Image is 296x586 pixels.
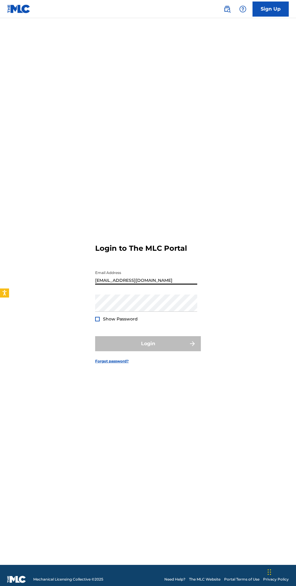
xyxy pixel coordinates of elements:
img: logo [7,576,26,583]
a: Portal Terms of Use [224,577,259,582]
h3: Login to The MLC Portal [95,244,187,253]
a: Privacy Policy [263,577,289,582]
a: The MLC Website [189,577,220,582]
div: Help [237,3,249,15]
a: Forgot password? [95,358,129,364]
a: Need Help? [164,577,185,582]
a: Public Search [221,3,233,15]
span: Show Password [103,316,138,322]
img: search [224,5,231,13]
iframe: Chat Widget [266,557,296,586]
img: help [239,5,246,13]
img: MLC Logo [7,5,31,13]
div: Drag [268,563,271,581]
a: Sign Up [253,2,289,17]
span: Mechanical Licensing Collective © 2025 [33,577,103,582]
